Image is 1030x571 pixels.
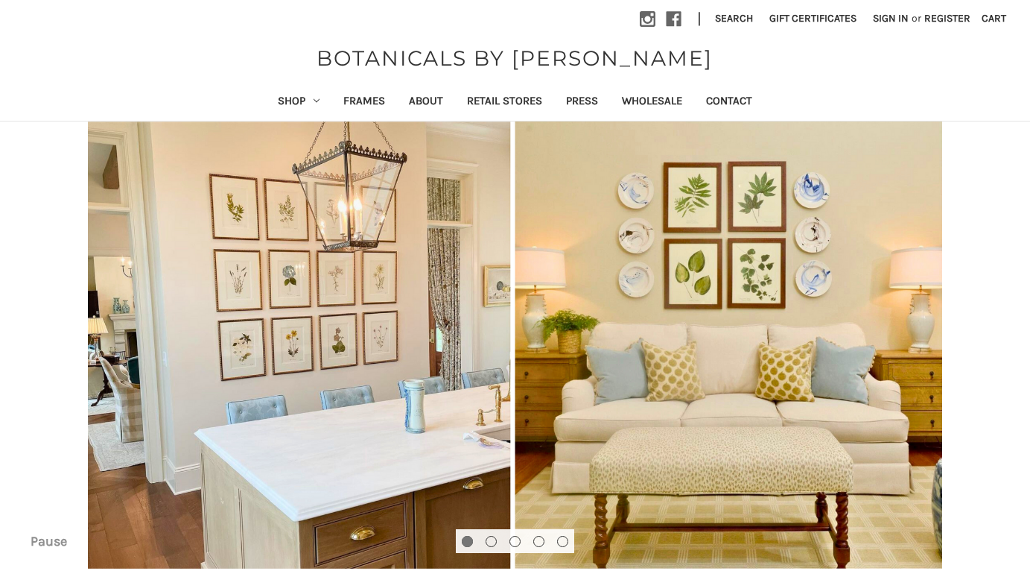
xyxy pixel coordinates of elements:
li: | [692,7,707,31]
span: Cart [982,12,1006,25]
button: Pause carousel [19,529,78,553]
span: Go to slide 5 of 5 [558,555,568,556]
a: Contact [694,84,764,121]
span: Go to slide 2 of 5 [486,555,496,556]
button: Go to slide 3 of 5 [509,536,521,547]
a: Shop [266,84,331,121]
span: or [910,10,923,26]
button: Go to slide 2 of 5 [486,536,497,547]
button: Go to slide 5 of 5 [557,536,568,547]
button: Go to slide 1 of 5, active [462,536,473,547]
a: Wholesale [610,84,694,121]
a: Retail Stores [455,84,554,121]
a: About [397,84,455,121]
span: Go to slide 4 of 5 [534,555,544,556]
a: Frames [331,84,397,121]
a: BOTANICALS BY [PERSON_NAME] [309,42,720,74]
span: Go to slide 3 of 5 [510,555,520,556]
button: Go to slide 4 of 5 [533,536,544,547]
span: Go to slide 1 of 5, active [462,555,472,556]
a: Press [554,84,610,121]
